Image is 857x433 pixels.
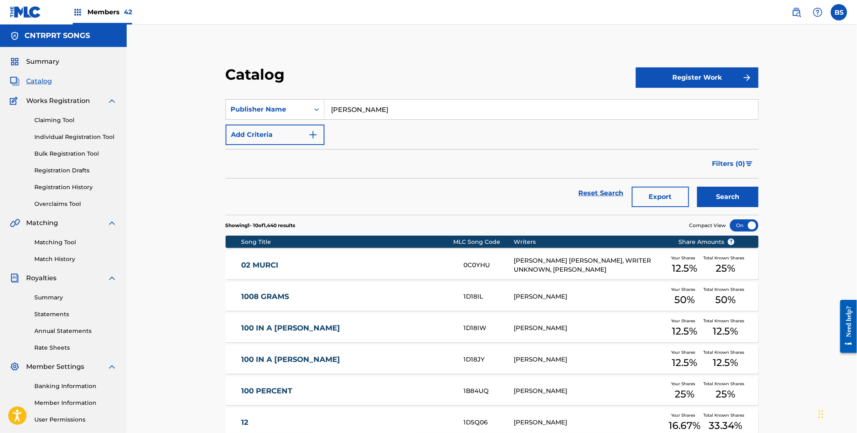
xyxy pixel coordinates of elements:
[672,355,697,370] span: 12.5 %
[728,239,734,245] span: ?
[10,362,20,372] img: Member Settings
[703,349,747,355] span: Total Known Shares
[703,255,747,261] span: Total Known Shares
[703,381,747,387] span: Total Known Shares
[242,238,454,246] div: Song Title
[226,125,324,145] button: Add Criteria
[87,7,132,17] span: Members
[636,67,759,88] button: Register Work
[226,65,289,84] h2: Catalog
[514,324,666,333] div: [PERSON_NAME]
[463,261,514,270] div: 0C0YHU
[713,355,738,370] span: 12.5 %
[34,293,117,302] a: Summary
[26,57,59,67] span: Summary
[678,238,735,246] span: Share Amounts
[463,292,514,301] div: 1D18IL
[514,355,666,364] div: [PERSON_NAME]
[107,362,117,372] img: expand
[10,76,20,86] img: Catalog
[671,412,698,418] span: Your Shares
[34,166,117,175] a: Registration Drafts
[242,324,452,333] a: 100 IN A [PERSON_NAME]
[34,183,117,192] a: Registration History
[34,200,117,208] a: Overclaims Tool
[10,96,20,106] img: Works Registration
[34,415,117,424] a: User Permissions
[26,76,52,86] span: Catalog
[34,382,117,391] a: Banking Information
[816,394,857,433] iframe: Chat Widget
[716,261,735,276] span: 25 %
[10,273,20,283] img: Royalties
[242,261,452,270] a: 02 MURCI
[707,154,759,174] button: Filters (0)
[26,362,84,372] span: Member Settings
[10,218,20,228] img: Matching
[107,218,117,228] img: expand
[671,349,698,355] span: Your Shares
[10,31,20,41] img: Accounts
[575,184,628,202] a: Reset Search
[107,96,117,106] img: expand
[703,318,747,324] span: Total Known Shares
[674,292,695,307] span: 50 %
[675,387,694,402] span: 25 %
[34,327,117,335] a: Annual Statements
[226,222,295,229] p: Showing 1 - 10 of 1,440 results
[697,187,759,207] button: Search
[746,161,753,166] img: filter
[712,159,745,169] span: Filters ( 0 )
[107,273,117,283] img: expand
[34,238,117,247] a: Matching Tool
[34,399,117,407] a: Member Information
[514,256,666,275] div: [PERSON_NAME] [PERSON_NAME], WRITER UNKNOWN, [PERSON_NAME]
[514,418,666,427] div: [PERSON_NAME]
[671,318,698,324] span: Your Shares
[242,292,452,301] a: 1008 GRAMS
[514,238,666,246] div: Writers
[34,116,117,125] a: Claiming Tool
[34,150,117,158] a: Bulk Registration Tool
[819,402,823,426] div: Drag
[463,418,514,427] div: 1D5Q06
[514,386,666,396] div: [PERSON_NAME]
[632,187,689,207] button: Export
[792,7,801,17] img: search
[463,355,514,364] div: 1D18JY
[703,412,747,418] span: Total Known Shares
[34,344,117,352] a: Rate Sheets
[716,387,735,402] span: 25 %
[672,324,697,339] span: 12.5 %
[672,261,697,276] span: 12.5 %
[813,7,823,17] img: help
[231,105,304,114] div: Publisher Name
[26,218,58,228] span: Matching
[34,310,117,319] a: Statements
[26,273,56,283] span: Royalties
[831,4,847,20] div: User Menu
[671,381,698,387] span: Your Shares
[10,6,41,18] img: MLC Logo
[810,4,826,20] div: Help
[10,57,20,67] img: Summary
[242,386,452,396] a: 100 PERCENT
[671,255,698,261] span: Your Shares
[788,4,805,20] a: Public Search
[834,294,857,359] iframe: Resource Center
[514,292,666,301] div: [PERSON_NAME]
[73,7,83,17] img: Top Rightsholders
[34,255,117,263] a: Match History
[453,238,514,246] div: MLC Song Code
[26,96,90,106] span: Works Registration
[34,133,117,141] a: Individual Registration Tool
[25,31,90,40] h5: CNTRPRT SONGS
[669,418,700,433] span: 16.67 %
[308,130,318,140] img: 9d2ae6d4665cec9f34b9.svg
[671,286,698,292] span: Your Shares
[10,76,52,86] a: CatalogCatalog
[742,73,752,83] img: f7272a7cc735f4ea7f67.svg
[463,386,514,396] div: 1B84UQ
